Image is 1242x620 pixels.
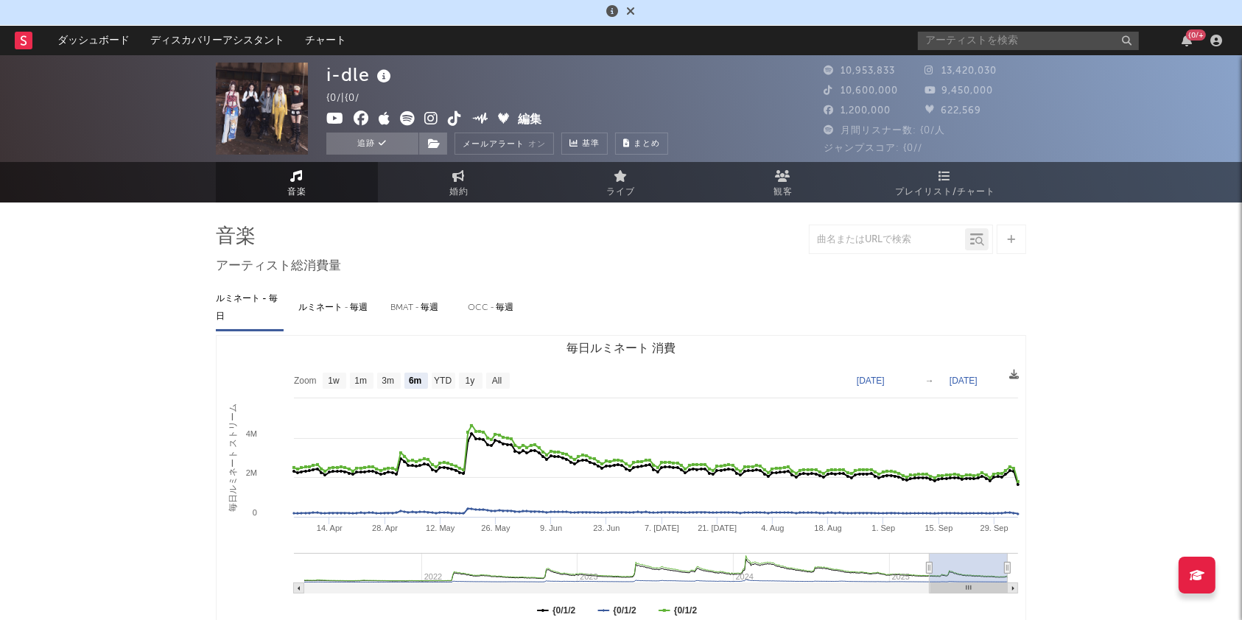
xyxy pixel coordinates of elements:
div: {0/+ [1186,29,1206,40]
text: 1. Sep [871,524,895,532]
span: 13,420,030 [925,66,997,76]
text: Zoom [294,376,317,387]
a: チャート [295,26,357,55]
a: ダッシュボード [47,26,140,55]
span: 基準 [582,135,600,153]
div: BMAT - 毎週 [390,295,453,320]
button: まとめ [615,133,668,155]
text: All [492,376,502,387]
em: オン [528,141,546,149]
span: 10,953,833 [824,66,895,76]
text: 21. [DATE] [698,524,737,532]
text: 28. Apr [372,524,398,532]
span: 音楽 [287,183,306,201]
input: アーティストを検索 [918,32,1139,50]
text: 1m [354,376,367,387]
text: 23. Jun [593,524,620,532]
span: 10,600,000 [824,86,898,96]
text: [DATE] [950,376,978,386]
text: {0/1/2 [674,605,698,616]
text: 0 [253,508,257,517]
div: ルミネート - 毎週 [298,295,376,320]
span: プレイリスト/チャート [895,183,995,201]
text: 18. Aug [814,524,841,532]
span: 9,450,000 [925,86,994,96]
text: YTD [434,376,452,387]
text: → [925,376,934,386]
text: 2M [246,468,257,477]
text: 毎日ルミネート ストリーム [228,404,238,512]
span: 観客 [773,183,793,201]
span: ライブ [607,183,636,201]
text: 29. Sep [980,524,1008,532]
text: 4. Aug [761,524,784,532]
a: プレイリスト/チャート [864,162,1026,202]
text: 26. May [481,524,511,532]
span: ジャンプスコア: {0// [824,144,922,153]
div: i-dle [326,63,395,87]
a: ディスカバリーアシスタント [140,26,295,55]
text: 14. Apr [317,524,343,532]
div: {0/ | {0/ [326,90,376,108]
span: 月間リスナー数: {0/人 [824,126,945,135]
input: 曲名またはURLで検索 [810,234,965,246]
a: ライブ [540,162,702,202]
span: 1,200,000 [824,106,891,116]
text: [DATE] [857,376,885,386]
text: {0/1/2 [613,605,636,616]
span: 却下する [627,7,636,18]
text: 1y [466,376,475,387]
button: メールアラートオン [455,133,554,155]
text: 15. Sep [925,524,953,532]
button: {0/+ [1182,35,1192,46]
text: 3m [382,376,394,387]
a: 観客 [702,162,864,202]
span: 婚約 [449,183,469,201]
text: 4M [246,429,257,438]
text: 9. Jun [540,524,562,532]
div: OCC - 毎週 [468,295,527,320]
text: 6m [409,376,421,387]
button: 追跡 [326,133,418,155]
span: 622,569 [925,106,982,116]
text: 毎日ルミネート 消費 [566,342,676,354]
a: 基準 [561,133,608,155]
div: ルミネート - 毎日 [216,286,284,329]
span: アーティスト総消費量 [216,258,341,275]
a: 婚約 [378,162,540,202]
text: 7. [DATE] [645,524,679,532]
text: 1w [328,376,340,387]
button: 編集 [519,111,542,130]
text: {0/1/2 [552,605,576,616]
text: 12. May [426,524,455,532]
a: 音楽 [216,162,378,202]
span: まとめ [634,140,660,148]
